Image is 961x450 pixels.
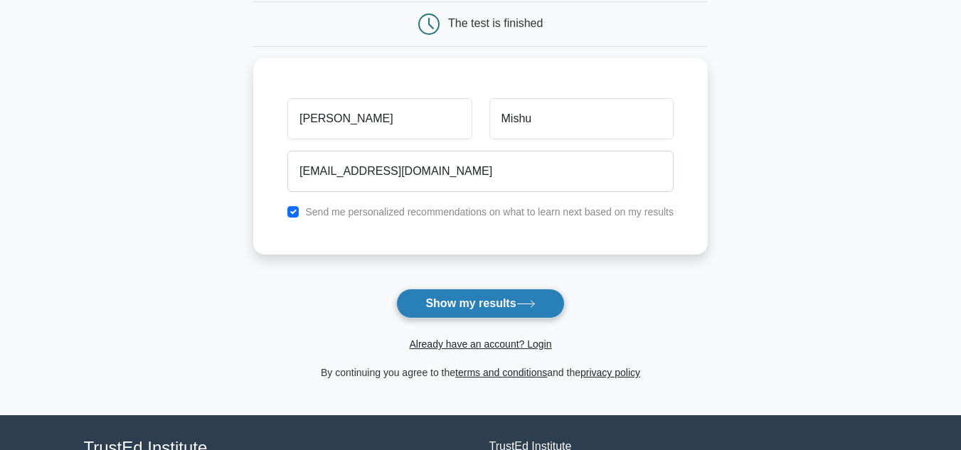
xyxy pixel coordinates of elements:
[448,17,543,29] div: The test is finished
[245,364,716,381] div: By continuing you agree to the and the
[287,151,674,192] input: Email
[580,367,640,378] a: privacy policy
[305,206,674,218] label: Send me personalized recommendations on what to learn next based on my results
[409,338,551,350] a: Already have an account? Login
[455,367,547,378] a: terms and conditions
[287,98,472,139] input: First name
[489,98,674,139] input: Last name
[396,289,564,318] button: Show my results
